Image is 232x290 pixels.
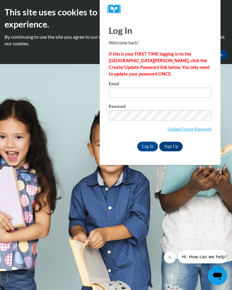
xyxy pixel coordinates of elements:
[137,142,158,151] input: Log In
[178,250,227,263] iframe: Message from company
[109,40,211,46] p: Welcome back!
[159,142,183,151] a: Sign Up
[5,34,227,47] p: By continuing to use the site you agree to our use of cookies. Use the ‘More info’ button to read...
[109,82,211,88] label: Email
[109,104,211,110] label: Password
[208,266,227,285] iframe: Button to launch messaging window
[109,24,211,37] h1: Log In
[107,5,213,14] a: COX Campus
[107,5,125,14] img: Logo brand
[5,6,227,31] h2: This site uses cookies to help improve your learning experience.
[164,251,176,263] iframe: Close message
[168,127,211,131] a: Update/Forgot Password
[109,51,209,76] strong: If this is your FIRST TIME logging in to the [GEOGRAPHIC_DATA][PERSON_NAME], click the Create/Upd...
